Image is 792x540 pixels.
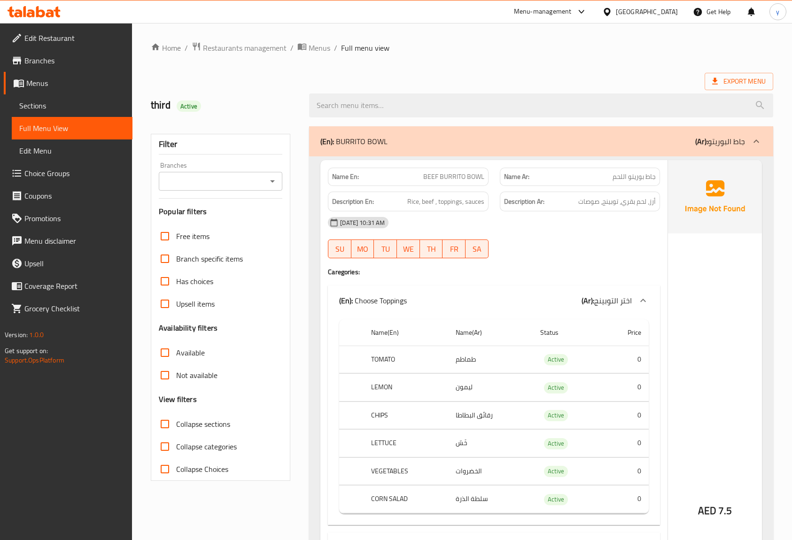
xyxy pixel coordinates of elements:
h4: Caregories: [328,267,660,277]
td: ليمون [448,374,533,401]
span: [DATE] 10:31 AM [336,218,388,227]
th: LETTUCE [364,430,448,457]
a: Support.OpsPlatform [5,354,64,366]
strong: Description En: [332,196,374,208]
span: Edit Menu [19,145,125,156]
a: Full Menu View [12,117,132,139]
div: Active [544,382,568,393]
td: 0 [602,401,649,429]
span: TH [424,242,439,256]
td: خَسّ [448,430,533,457]
span: Active [544,410,568,421]
span: Edit Restaurant [24,32,125,44]
span: Has choices [176,276,213,287]
span: Upsell items [176,298,215,309]
a: Menu disclaimer [4,230,132,252]
span: 7.5 [718,501,732,520]
a: Choice Groups [4,162,132,185]
span: جاط بوريتو اللحم [613,172,656,182]
span: Full menu view [341,42,389,54]
span: y [776,7,779,17]
span: SU [332,242,348,256]
td: 0 [602,430,649,457]
a: Coupons [4,185,132,207]
span: Available [176,347,205,358]
span: AED [698,501,716,520]
b: (En): [339,293,353,308]
td: الخضروات [448,457,533,485]
span: Choice Groups [24,168,125,179]
div: (En): BURRITO BOWL(Ar):جاط البوريتو [328,316,660,525]
div: Active [544,438,568,449]
span: Coverage Report [24,280,125,292]
span: Active [544,438,568,449]
span: Active [544,466,568,477]
div: [GEOGRAPHIC_DATA] [616,7,678,17]
span: أرز، لحم بقري، توبينج، صوصات [578,196,656,208]
th: Status [533,319,602,346]
span: Branch specific items [176,253,243,264]
span: Menus [26,77,125,89]
p: BURRITO BOWL [320,136,388,147]
span: Get support on: [5,345,48,357]
span: Sections [19,100,125,111]
b: (Ar): [582,293,594,308]
li: / [334,42,337,54]
div: (En): Choose Toppings(Ar):اختر التوبينج [328,285,660,316]
span: Coupons [24,190,125,201]
h3: Availability filters [159,323,217,333]
a: Coverage Report [4,275,132,297]
span: Export Menu [712,76,766,87]
button: TH [420,239,443,258]
span: Rice, beef , toppings, sauces [407,196,484,208]
span: Active [544,494,568,505]
span: FR [446,242,462,256]
input: search [309,93,773,117]
button: MO [351,239,374,258]
div: Filter [159,134,282,154]
a: Menus [4,72,132,94]
span: Branches [24,55,125,66]
span: Version: [5,329,28,341]
span: Free items [176,231,210,242]
div: Active [177,100,201,112]
div: (En): BURRITO BOWL(Ar):جاط البوريتو [309,126,773,156]
button: WE [397,239,420,258]
th: LEMON [364,374,448,401]
button: FR [443,239,466,258]
li: / [290,42,294,54]
td: 0 [602,374,649,401]
span: Active [177,102,201,111]
a: Upsell [4,252,132,275]
p: جاط البوريتو [695,136,745,147]
span: Export Menu [705,73,773,90]
span: Full Menu View [19,123,125,134]
th: Name(En) [364,319,448,346]
span: Collapse sections [176,418,230,430]
span: TU [378,242,393,256]
li: / [185,42,188,54]
th: VEGETABLES [364,457,448,485]
span: Restaurants management [203,42,287,54]
span: Active [544,382,568,393]
td: 0 [602,457,649,485]
td: سلطة الذرة [448,486,533,513]
h3: View filters [159,394,197,405]
a: Promotions [4,207,132,230]
button: SU [328,239,351,258]
span: Upsell [24,258,125,269]
span: Promotions [24,213,125,224]
table: choices table [339,319,649,514]
p: Choose Toppings [339,295,407,306]
td: رقائق البطاطا [448,401,533,429]
span: Menu disclaimer [24,235,125,247]
strong: Description Ar: [504,196,544,208]
span: Menus [309,42,330,54]
a: Restaurants management [192,42,287,54]
span: MO [355,242,371,256]
span: Collapse categories [176,441,237,452]
strong: Name En: [332,172,359,182]
div: Active [544,410,568,421]
span: WE [401,242,416,256]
